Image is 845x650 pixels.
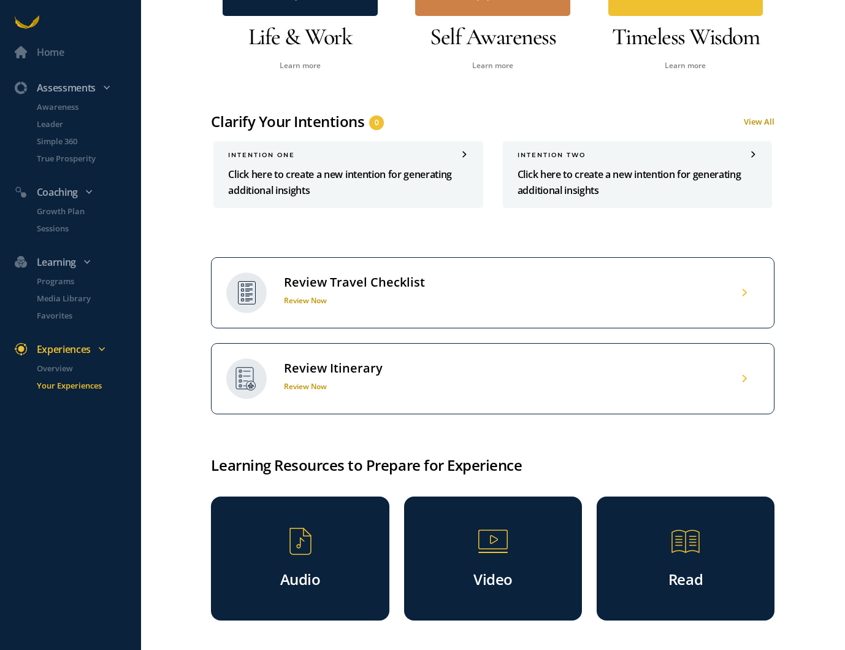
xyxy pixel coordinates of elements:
[22,222,141,234] a: Sessions
[37,379,139,392] p: Your Experiences
[22,309,141,322] a: Favorites
[22,135,141,147] a: Simple 360
[228,151,468,159] div: INTENTION one
[211,497,389,621] a: Audio
[37,205,139,217] p: Growth Plan
[284,274,425,290] div: Review Travel Checklist
[22,275,141,287] a: Programs
[472,60,513,71] a: Learn more
[7,184,146,200] div: Coaching
[228,166,468,198] p: Click here to create a new intention for generating additional insights
[375,117,379,129] span: 0
[442,560,544,594] div: Video
[249,560,351,594] div: Audio
[37,44,64,60] div: Home
[37,222,139,234] p: Sessions
[22,292,141,304] a: Media Library
[22,152,141,164] a: True Prosperity
[37,101,139,113] p: Awareness
[284,295,425,306] h1: Review Now
[37,152,139,164] p: True Prosperity
[744,116,774,127] a: View All
[22,379,141,392] a: Your Experiences
[7,254,146,270] div: Learning
[37,309,139,322] p: Favorites
[37,135,139,147] p: Simple 360
[37,275,139,287] p: Programs
[597,497,774,621] a: Read
[211,112,364,131] div: Clarify Your Intentions
[22,118,141,130] a: Leader
[22,101,141,113] a: Awareness
[37,118,139,130] p: Leader
[37,292,139,304] p: Media Library
[22,205,141,217] a: Growth Plan
[211,454,774,477] h1: Learning Resources to Prepare for Experience
[404,497,582,621] a: Video
[597,21,774,53] h3: Timeless Wisdom
[503,141,772,208] a: INTENTION twoClick here to create a new intention for generating additional insights
[7,341,146,357] div: Experiences
[518,151,757,159] div: INTENTION two
[7,80,146,96] div: Assessments
[213,141,483,208] a: INTENTION oneClick here to create a new intention for generating additional insights
[284,381,383,392] h1: Review Now
[284,360,383,376] div: Review Itinerary
[518,166,757,198] p: Click here to create a new intention for generating additional insights
[37,362,139,374] p: Overview
[211,21,389,53] h3: Life & Work
[665,60,706,71] a: Learn more
[280,60,321,71] a: Learn more
[635,560,736,594] div: Read
[22,362,141,374] a: Overview
[404,21,582,53] h3: Self Awareness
